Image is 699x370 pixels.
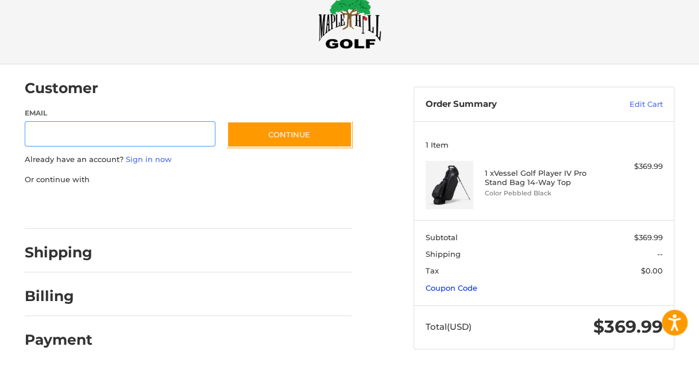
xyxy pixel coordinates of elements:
label: Email [25,108,215,118]
span: Subtotal [426,233,458,242]
p: Or continue with [25,174,352,186]
button: Continue [227,121,352,148]
p: Already have an account? [25,154,352,165]
span: $369.99 [634,233,663,242]
h3: Order Summary [426,99,587,110]
iframe: PayPal-paypal [21,196,107,217]
span: $369.99 [593,316,663,337]
span: $0.00 [641,266,663,275]
a: Coupon Code [426,283,477,292]
span: Shipping [426,249,461,259]
h2: Billing [25,287,92,305]
span: Total (USD) [426,321,472,332]
iframe: PayPal-venmo [216,196,302,217]
a: Sign in now [126,155,172,164]
h3: 1 Item [426,140,663,149]
h2: Payment [25,331,92,349]
span: Tax [426,266,439,275]
h2: Shipping [25,244,92,261]
li: Color Pebbled Black [485,188,601,198]
h2: Customer [25,79,98,97]
span: -- [657,249,663,259]
div: $369.99 [603,161,662,172]
a: Edit Cart [587,99,663,110]
h4: 1 x Vessel Golf Player IV Pro Stand Bag 14-Way Top [485,168,601,187]
iframe: PayPal-paylater [118,196,204,217]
